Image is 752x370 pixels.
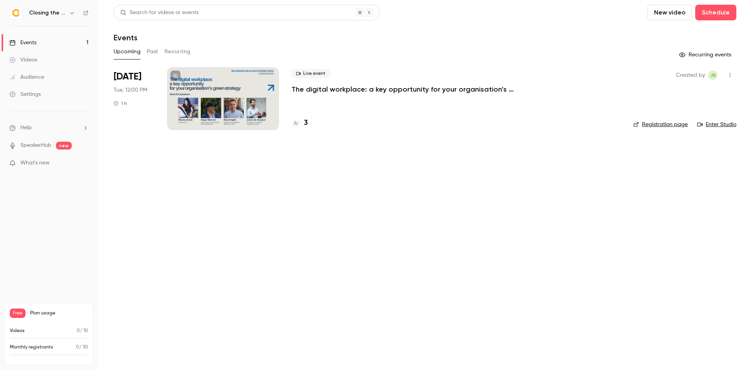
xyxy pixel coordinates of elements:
[291,69,330,78] span: Live event
[710,70,716,80] span: JB
[10,327,25,334] p: Videos
[20,141,51,150] a: SpeakerHub
[10,309,25,318] span: Free
[291,85,526,94] a: The digital workplace: a key opportunity for your organisation’s green strategy
[695,5,736,20] button: Schedule
[633,121,688,128] a: Registration page
[114,70,141,83] span: [DATE]
[697,121,736,128] a: Enter Studio
[114,86,147,94] span: Tue, 12:00 PM
[114,33,137,42] h1: Events
[20,159,50,167] span: What's new
[9,39,36,47] div: Events
[164,45,191,58] button: Recurring
[30,310,88,316] span: Plan usage
[9,56,37,64] div: Videos
[29,9,66,17] h6: Closing the Loop
[291,118,308,128] a: 3
[20,124,32,132] span: Help
[676,70,705,80] span: Created by
[76,345,79,350] span: 0
[120,9,199,17] div: Search for videos or events
[77,328,80,333] span: 0
[647,5,692,20] button: New video
[114,45,141,58] button: Upcoming
[114,67,155,130] div: Oct 21 Tue, 11:00 AM (Europe/London)
[76,344,88,351] p: / 30
[10,7,22,19] img: Closing the Loop
[676,49,736,61] button: Recurring events
[114,100,127,106] div: 1 h
[9,90,41,98] div: Settings
[77,327,88,334] p: / 10
[708,70,718,80] span: Jan Baker
[9,124,89,132] li: help-dropdown-opener
[147,45,158,58] button: Past
[56,142,72,150] span: new
[304,118,308,128] h4: 3
[10,344,53,351] p: Monthly registrants
[9,73,44,81] div: Audience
